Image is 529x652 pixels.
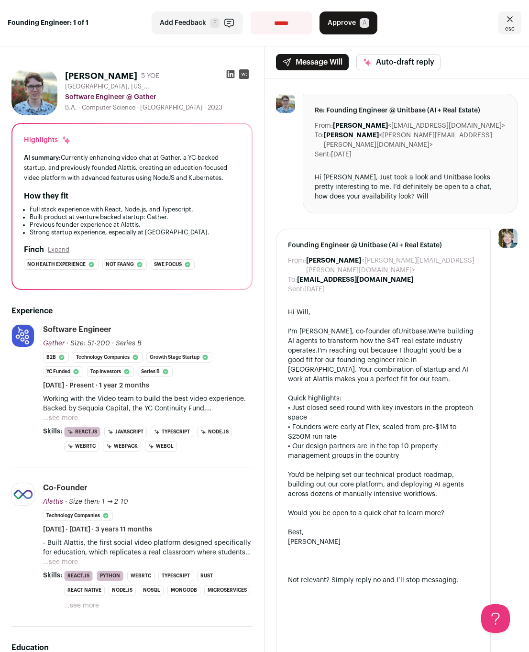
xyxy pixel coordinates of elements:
[315,106,506,115] span: Re: Founding Engineer @ Unitbase (AI + Real Estate)
[64,585,105,596] li: React Native
[288,327,479,384] div: I'm [PERSON_NAME], co-founder of . I'm reaching out because I thought you'd be a good fit for our...
[152,11,243,34] button: Add Feedback F
[24,135,71,145] div: Highlights
[306,256,479,275] dd: <[PERSON_NAME][EMAIL_ADDRESS][PERSON_NAME][DOMAIN_NAME]>
[288,528,479,537] div: Best,
[109,585,136,596] li: Node.js
[315,150,331,159] dt: Sent:
[64,571,93,581] li: React.js
[43,394,253,413] p: Working with the Video team to build the best video experience. Backed by Sequoia Capital, the YC...
[315,173,506,201] div: Hi [PERSON_NAME], Just took a look and Unitbase looks pretty interesting to me. I’d definitely be...
[24,153,240,183] div: Currently enhancing video chat at Gather, a YC-backed startup, and previously founded Alattis, cr...
[288,442,479,461] div: • Our design partners are in the top 10 property management groups in the country
[87,366,134,377] li: Top Investors
[288,285,304,294] dt: Sent:
[73,352,143,363] li: Technology Companies
[333,122,388,129] b: [PERSON_NAME]
[498,11,521,34] a: Close
[43,381,149,390] span: [DATE] - Present · 1 year 2 months
[288,403,479,422] div: • Just closed seed round with key investors in the proptech space
[43,413,78,423] button: ...see more
[8,18,88,28] strong: Founding Engineer: 1 of 1
[167,585,200,596] li: MongoDB
[481,604,510,633] iframe: Help Scout Beacon - Open
[65,498,128,505] span: · Size then: 1 → 2-10
[315,121,333,131] dt: From:
[304,285,325,294] dd: [DATE]
[65,104,253,111] div: B.A. - Computer Science - [GEOGRAPHIC_DATA] - 2023
[12,325,34,347] img: 6787569f46c9e6f23641d497905015140493b7f861ffa030ef83441ea7d049e4.jpg
[158,571,193,581] li: TypeScript
[315,131,324,150] dt: To:
[151,427,193,437] li: TypeScript
[43,557,78,567] button: ...see more
[288,308,479,317] div: Hi Will,
[505,25,515,33] span: esc
[30,229,240,236] li: Strong startup experience, especially at [GEOGRAPHIC_DATA].
[398,328,427,335] a: Unitbase
[138,366,173,377] li: Series B
[146,352,212,363] li: Growth Stage Startup
[276,94,295,113] img: 78cce06f033a9678680dd77cd14181372e2c87b6b8bc4cbdc72bdbf24e72d2f9.jpg
[43,483,88,493] div: Co-Founder
[43,340,65,347] span: Gather
[43,366,83,377] li: YC Funded
[43,498,63,505] span: Alattis
[154,260,182,269] span: Swe focus
[30,213,240,221] li: Built product at venture backed startup: Gather.
[64,441,99,452] li: WebRTC
[288,508,479,518] div: Would you be open to a quick chat to learn more?
[288,537,479,547] div: [PERSON_NAME]
[145,441,177,452] li: WebGL
[11,69,57,115] img: 78cce06f033a9678680dd77cd14181372e2c87b6b8bc4cbdc72bdbf24e72d2f9.jpg
[106,260,134,269] span: Not faang
[116,340,142,347] span: Series B
[306,257,361,264] b: [PERSON_NAME]
[65,92,253,102] div: Software Engineer @ Gather
[103,441,141,452] li: Webpack
[197,427,232,437] li: Node.js
[288,275,297,285] dt: To:
[24,155,61,161] span: AI summary:
[43,427,62,436] span: Skills:
[64,601,99,610] button: ...see more
[356,54,441,70] button: Auto-draft reply
[498,229,518,248] img: 6494470-medium_jpg
[324,131,506,150] dd: <[PERSON_NAME][EMAIL_ADDRESS][PERSON_NAME][DOMAIN_NAME]>
[43,525,152,534] span: [DATE] - [DATE] · 3 years 11 months
[104,427,147,437] li: JavaScript
[288,256,306,275] dt: From:
[65,83,151,90] span: [GEOGRAPHIC_DATA], [US_STATE], [GEOGRAPHIC_DATA]
[12,483,34,505] img: adf84d1558a44e9eae5c3c0da419fe850673c86c3a1e12c1200412a76d68cf39.png
[297,276,413,283] b: [EMAIL_ADDRESS][DOMAIN_NAME]
[64,427,100,437] li: React.js
[141,71,159,81] div: 5 YOE
[43,352,69,363] li: B2B
[30,206,240,213] li: Full stack experience with React, Node.js, and Typescript.
[204,585,250,596] li: Microservices
[30,221,240,229] li: Previous founder experience at Alattis.
[210,18,220,28] span: F
[66,340,110,347] span: · Size: 51-200
[288,328,474,354] span: We're building AI agents to transform how the $4T real estate industry operates.
[11,305,253,317] h2: Experience
[43,538,253,557] p: - Built Alattis, the first social video platform designed specifically for education, which repli...
[288,241,479,250] span: Founding Engineer @ Unitbase (AI + Real Estate)
[48,246,69,254] button: Expand
[276,54,349,70] button: Message Will
[43,571,62,580] span: Skills:
[112,339,114,348] span: ·
[324,132,379,139] b: [PERSON_NAME]
[140,585,164,596] li: NoSQL
[288,394,479,403] div: Quick highlights:
[333,121,505,131] dd: <[EMAIL_ADDRESS][DOMAIN_NAME]>
[97,571,123,581] li: Python
[24,190,68,202] h2: How they fit
[288,575,479,585] div: Not relevant? Simply reply no and I’ll stop messaging.
[288,470,479,499] div: You'd be helping set our technical product roadmap, building out our core platform, and deploying...
[27,260,86,269] span: No health experience
[160,18,206,28] span: Add Feedback
[328,18,356,28] span: Approve
[43,324,111,335] div: Software Engineer
[43,510,113,521] li: Technology Companies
